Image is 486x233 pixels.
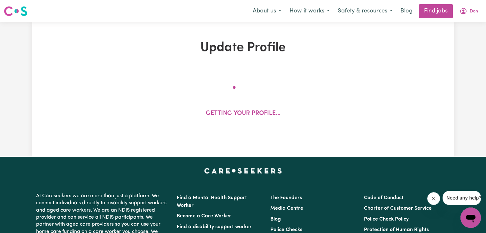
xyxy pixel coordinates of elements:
[364,206,432,211] a: Charter of Customer Service
[334,4,397,18] button: Safety & resources
[419,4,453,18] a: Find jobs
[106,40,380,56] h1: Update Profile
[270,206,303,211] a: Media Centre
[206,109,281,118] p: Getting your profile...
[443,191,481,205] iframe: Message from company
[455,4,482,18] button: My Account
[177,224,252,229] a: Find a disability support worker
[270,195,302,200] a: The Founders
[270,217,281,222] a: Blog
[4,4,27,19] a: Careseekers logo
[285,4,334,18] button: How it works
[177,195,247,208] a: Find a Mental Health Support Worker
[270,227,302,232] a: Police Checks
[470,8,478,15] span: Don
[204,168,282,173] a: Careseekers home page
[427,192,440,205] iframe: Close message
[364,227,429,232] a: Protection of Human Rights
[460,207,481,228] iframe: Button to launch messaging window
[4,4,39,10] span: Need any help?
[249,4,285,18] button: About us
[364,195,404,200] a: Code of Conduct
[364,217,409,222] a: Police Check Policy
[4,5,27,17] img: Careseekers logo
[397,4,416,18] a: Blog
[177,214,231,219] a: Become a Care Worker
